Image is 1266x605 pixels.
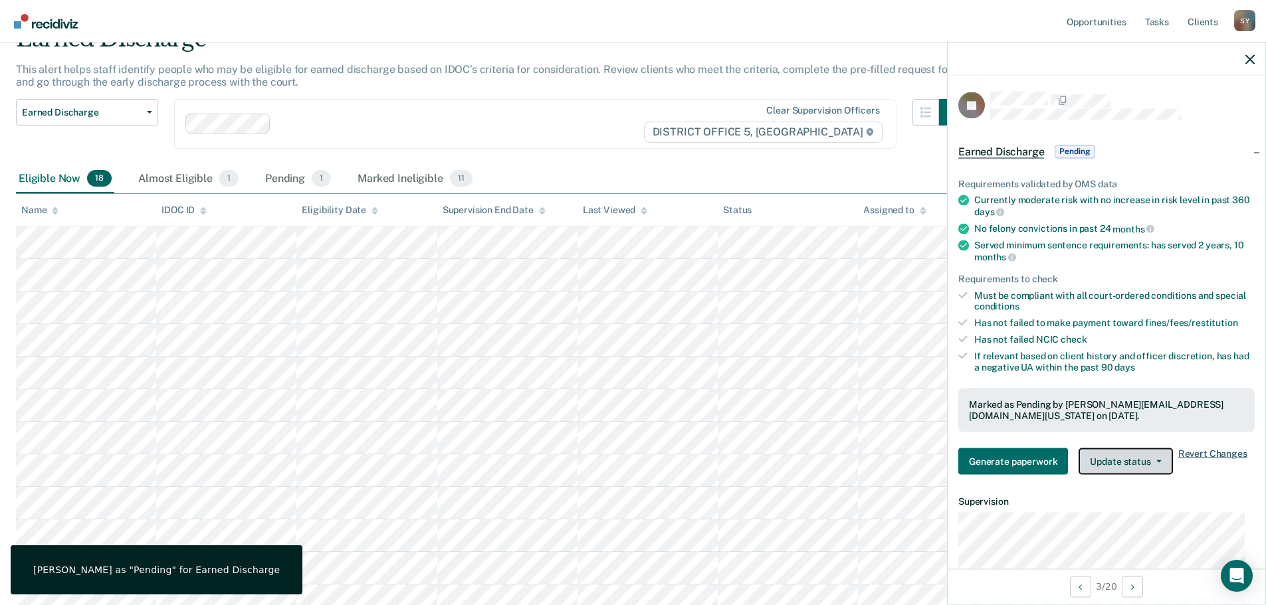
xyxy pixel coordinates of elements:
span: Earned Discharge [958,145,1044,158]
div: Has not failed NCIC [974,333,1255,345]
span: DISTRICT OFFICE 5, [GEOGRAPHIC_DATA] [644,122,883,143]
div: Eligibility Date [302,205,378,216]
div: Eligible Now [16,165,114,194]
button: Update status [1079,448,1172,474]
div: No felony convictions in past 24 [974,222,1255,234]
span: 1 [219,170,239,187]
div: Marked as Pending by [PERSON_NAME][EMAIL_ADDRESS][DOMAIN_NAME][US_STATE] on [DATE]. [969,399,1244,422]
img: Recidiviz [14,14,78,29]
span: Earned Discharge [22,107,142,118]
dt: Supervision [958,495,1255,507]
span: fines/fees/restitution [1145,317,1238,328]
button: Previous Opportunity [1070,576,1091,597]
span: months [974,251,1016,262]
div: Marked Ineligible [355,165,475,194]
span: months [1112,223,1154,234]
div: Assigned to [863,205,926,216]
span: 18 [87,170,112,187]
div: Has not failed to make payment toward [974,317,1255,329]
div: Requirements validated by OMS data [958,178,1255,189]
span: Pending [1055,145,1095,158]
div: S Y [1234,10,1255,31]
div: Clear supervision officers [766,105,879,116]
div: Earned DischargePending [948,130,1265,173]
span: days [1114,361,1134,372]
div: Must be compliant with all court-ordered conditions and special [974,290,1255,312]
div: 3 / 20 [948,568,1265,604]
div: Name [21,205,58,216]
div: Requirements to check [958,273,1255,284]
button: Next Opportunity [1122,576,1143,597]
div: Served minimum sentence requirements: has served 2 years, 10 [974,240,1255,262]
span: check [1061,333,1087,344]
span: days [974,206,1004,216]
div: Almost Eligible [136,165,241,194]
div: [PERSON_NAME] as "Pending" for Earned Discharge [33,564,280,576]
a: Navigate to form link [958,448,1073,474]
div: Status [723,205,752,216]
div: IDOC ID [161,205,207,216]
div: Earned Discharge [16,25,966,63]
span: 11 [450,170,473,187]
button: Generate paperwork [958,448,1068,474]
div: Supervision End Date [443,205,546,216]
div: Open Intercom Messenger [1221,560,1253,592]
span: Revert Changes [1178,448,1247,474]
span: conditions [974,301,1019,311]
button: Profile dropdown button [1234,10,1255,31]
div: If relevant based on client history and officer discretion, has had a negative UA within the past 90 [974,350,1255,373]
div: Pending [263,165,334,194]
div: Last Viewed [583,205,647,216]
div: Currently moderate risk with no increase in risk level in past 360 [974,195,1255,217]
span: 1 [312,170,331,187]
p: This alert helps staff identify people who may be eligible for earned discharge based on IDOC’s c... [16,63,963,88]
